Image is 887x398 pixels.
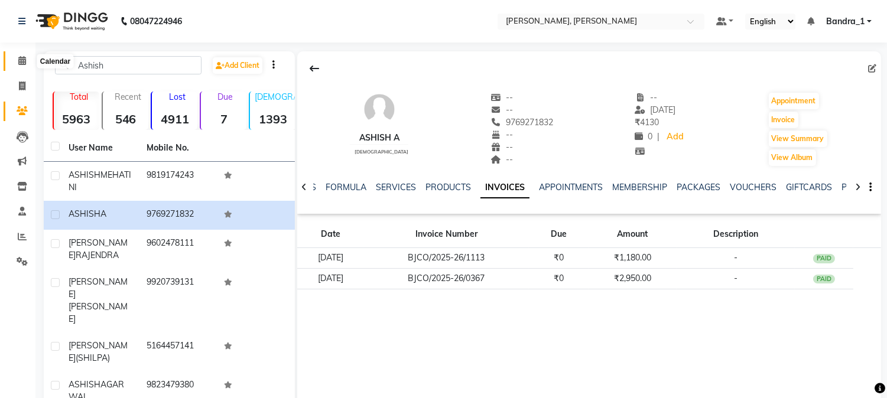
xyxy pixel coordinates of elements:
span: [DATE] [635,105,675,115]
td: [DATE] [297,268,363,289]
span: -- [490,154,513,165]
th: Invoice Number [363,221,529,248]
td: 9920739131 [139,269,217,332]
a: FORMULA [326,182,366,193]
strong: 7 [201,112,246,126]
span: [DEMOGRAPHIC_DATA] [355,149,408,155]
span: ASHISH [69,208,100,219]
span: (SHILPA) [76,353,110,363]
span: ASHISH [69,379,100,390]
th: User Name [61,135,139,162]
th: Date [297,221,363,248]
td: 9769271832 [139,201,217,230]
span: RAJENDRA [76,250,119,260]
p: [DEMOGRAPHIC_DATA] [255,92,295,102]
span: A [100,208,106,219]
div: Back to Client [302,57,327,80]
a: SERVICES [376,182,416,193]
span: [PERSON_NAME] [69,301,128,324]
a: INVOICES [480,177,529,198]
th: Amount [589,221,677,248]
strong: 4911 [152,112,197,126]
span: [PERSON_NAME] [69,237,128,260]
a: PRODUCTS [425,182,471,193]
td: 9602478111 [139,230,217,269]
div: ASHISH A [350,132,408,144]
td: ₹0 [529,268,588,289]
strong: 546 [103,112,148,126]
td: ₹1,180.00 [589,248,677,269]
input: Search by Name/Mobile/Email/Code [55,56,202,74]
div: PAID [813,254,836,263]
span: [PERSON_NAME] [69,340,128,363]
a: MEMBERSHIP [612,182,667,193]
div: Calendar [37,54,73,68]
button: Invoice [769,112,798,128]
th: Mobile No. [139,135,217,162]
span: ₹ [635,117,640,128]
a: VOUCHERS [730,182,776,193]
img: avatar [362,92,397,127]
a: POINTS [841,182,872,193]
div: PAID [813,275,836,284]
a: APPOINTMENTS [539,182,603,193]
a: GIFTCARDS [786,182,832,193]
span: [PERSON_NAME] [69,276,128,299]
a: Add [664,129,685,145]
span: -- [490,92,513,103]
strong: 5963 [54,112,99,126]
span: 9769271832 [490,117,553,128]
span: | [657,131,659,143]
td: 5164457141 [139,332,217,371]
button: Appointment [769,93,819,109]
span: 4130 [635,117,659,128]
button: View Summary [769,131,827,147]
p: Due [203,92,246,102]
span: - [734,252,737,263]
img: logo [30,5,111,38]
td: [DATE] [297,248,363,269]
th: Due [529,221,588,248]
span: ASHISH [69,169,100,180]
td: BJCO/2025-26/0367 [363,268,529,289]
p: Recent [108,92,148,102]
span: 0 [635,131,652,142]
p: Lost [157,92,197,102]
p: Total [59,92,99,102]
td: ₹2,950.00 [589,268,677,289]
a: Add Client [213,57,262,74]
b: 08047224946 [130,5,182,38]
span: -- [490,105,513,115]
td: 9819174243 [139,162,217,201]
a: PACKAGES [677,182,720,193]
td: BJCO/2025-26/1113 [363,248,529,269]
span: -- [635,92,657,103]
span: -- [490,142,513,152]
td: ₹0 [529,248,588,269]
th: Description [677,221,795,248]
span: -- [490,129,513,140]
span: - [734,273,737,283]
button: View Album [769,149,816,166]
strong: 1393 [250,112,295,126]
span: Bandra_1 [826,15,865,28]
